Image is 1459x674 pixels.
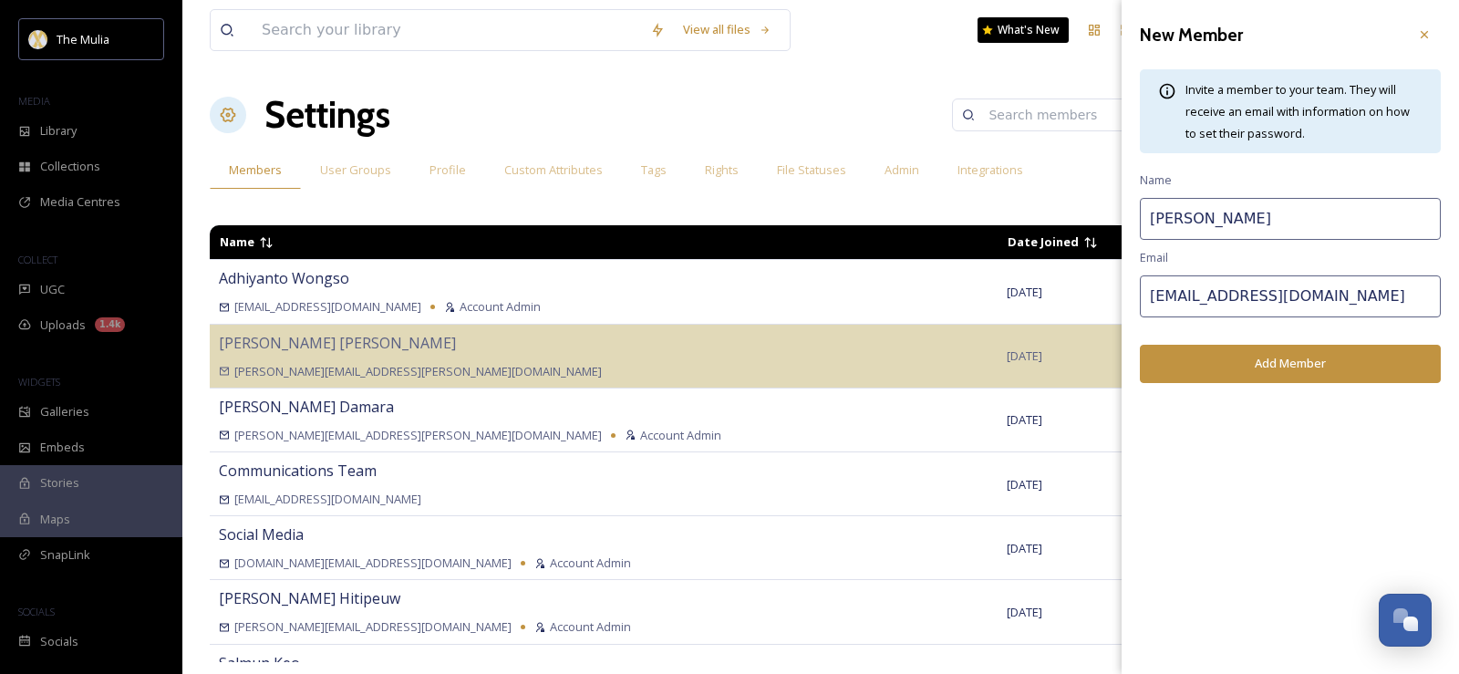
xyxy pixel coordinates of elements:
span: Custom Attributes [504,161,603,179]
span: Maps [40,511,70,528]
input: Search your library [253,10,641,50]
span: Salmun Keo [219,653,300,673]
div: 1.4k [95,317,125,332]
span: Name [1140,171,1172,189]
img: mulia_logo.png [29,30,47,48]
span: Profile [429,161,466,179]
a: What's New [978,17,1069,43]
span: [DATE] [1007,604,1042,620]
span: Media Centres [40,193,120,211]
span: Account Admin [550,555,631,572]
input: First Last [1140,198,1441,240]
span: Rights [705,161,739,179]
span: Adhiyanto Wongso [219,268,349,288]
span: [PERSON_NAME][EMAIL_ADDRESS][PERSON_NAME][DOMAIN_NAME] [234,427,602,444]
span: [DATE] [1007,284,1042,300]
span: [PERSON_NAME] Hitipeuw [219,588,400,608]
span: Account Admin [550,618,631,636]
span: [DATE] [1007,411,1042,428]
span: [EMAIL_ADDRESS][DOMAIN_NAME] [234,298,421,316]
span: Tags [641,161,667,179]
h3: New Member [1140,22,1243,48]
span: [EMAIL_ADDRESS][DOMAIN_NAME] [234,491,421,508]
span: Uploads [40,316,86,334]
span: Date Joined [1008,233,1079,250]
span: WIDGETS [18,375,60,389]
span: File Statuses [777,161,846,179]
span: Embeds [40,439,85,456]
span: Collections [40,158,100,175]
td: Sort descending [211,226,997,258]
span: [DATE] [1007,347,1042,364]
span: Integrations [957,161,1023,179]
span: COLLECT [18,253,57,266]
span: Galleries [40,403,89,420]
span: [DOMAIN_NAME][EMAIL_ADDRESS][DOMAIN_NAME] [234,555,512,572]
span: The Mulia [57,31,109,47]
button: Open Chat [1379,594,1432,647]
button: Add Member [1140,345,1441,382]
span: Library [40,122,77,140]
span: [PERSON_NAME] [PERSON_NAME] [219,333,456,353]
span: Account Admin [460,298,541,316]
span: [DATE] [1007,540,1042,556]
span: MEDIA [18,94,50,108]
span: [PERSON_NAME][EMAIL_ADDRESS][PERSON_NAME][DOMAIN_NAME] [234,363,602,380]
span: [PERSON_NAME] Damara [219,397,394,417]
span: SOCIALS [18,605,55,618]
span: User Groups [320,161,391,179]
span: SnapLink [40,546,90,564]
input: Search members [979,97,1156,133]
span: Stories [40,474,79,492]
span: [DATE] [1007,476,1042,493]
span: Socials [40,633,78,650]
span: Account Admin [640,427,721,444]
h1: Settings [264,88,390,142]
span: Name [220,233,254,250]
span: Members [229,161,282,179]
span: Admin [885,161,919,179]
span: UGC [40,281,65,298]
span: Communications Team [219,461,377,481]
span: [PERSON_NAME][EMAIL_ADDRESS][DOMAIN_NAME] [234,618,512,636]
input: Enter their email [1140,275,1441,317]
a: View all files [674,12,781,47]
span: Invite a member to your team. They will receive an email with information on how to set their pas... [1185,81,1410,141]
span: Social Media [219,524,304,544]
span: Email [1140,249,1168,266]
td: Sort ascending [999,226,1164,258]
